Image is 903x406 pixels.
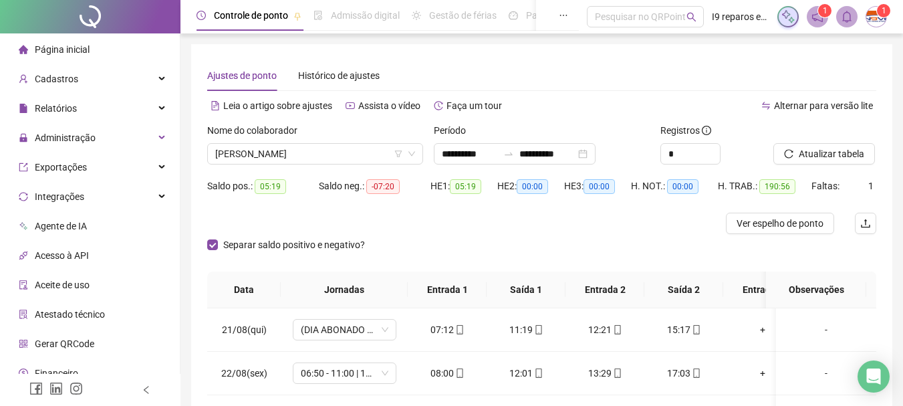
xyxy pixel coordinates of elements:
[517,179,548,194] span: 00:00
[19,192,28,201] span: sync
[281,272,408,308] th: Jornadas
[207,179,319,194] div: Saldo pos.:
[858,361,890,393] div: Open Intercom Messenger
[734,366,791,381] div: +
[35,74,78,84] span: Cadastros
[690,369,701,378] span: mobile
[644,272,723,308] th: Saída 2
[446,100,502,111] span: Faça um tour
[35,309,105,320] span: Atestado técnico
[612,369,622,378] span: mobile
[533,369,543,378] span: mobile
[866,7,886,27] img: 90218
[221,368,267,379] span: 22/08(sex)
[811,11,823,23] span: notification
[718,179,811,194] div: H. TRAB.:
[301,320,388,340] span: (DIA ABONADO PARCIALMENTE)
[346,101,355,110] span: youtube
[454,325,465,334] span: mobile
[35,368,78,379] span: Financeiro
[564,179,631,194] div: HE 3:
[19,133,28,142] span: lock
[761,101,771,110] span: swap
[734,322,791,337] div: +
[211,101,220,110] span: file-text
[612,325,622,334] span: mobile
[255,179,286,194] span: 05:19
[408,272,487,308] th: Entrada 1
[868,181,874,191] span: 1
[207,70,277,81] span: Ajustes de ponto
[430,179,497,194] div: HE 1:
[197,11,206,20] span: clock-circle
[49,382,63,395] span: linkedin
[19,369,28,378] span: dollar
[737,216,823,231] span: Ver espelho de ponto
[497,366,555,381] div: 12:01
[487,272,565,308] th: Saída 1
[497,322,555,337] div: 11:19
[207,123,306,138] label: Nome do colaborador
[787,322,866,337] div: -
[509,11,518,20] span: dashboard
[799,146,864,161] span: Atualizar tabela
[35,44,90,55] span: Página inicial
[70,382,83,395] span: instagram
[450,179,481,194] span: 05:19
[533,325,543,334] span: mobile
[366,179,400,194] span: -07:20
[784,149,793,159] span: reload
[565,272,644,308] th: Entrada 2
[882,6,886,15] span: 1
[418,366,476,381] div: 08:00
[497,179,564,194] div: HE 2:
[660,123,711,138] span: Registros
[503,148,514,159] span: to
[35,132,96,143] span: Administração
[655,366,713,381] div: 17:03
[503,148,514,159] span: swap-right
[214,10,288,21] span: Controle de ponto
[358,100,420,111] span: Assista o vídeo
[222,324,267,335] span: 21/08(qui)
[223,100,332,111] span: Leia o artigo sobre ajustes
[35,280,90,290] span: Aceite de uso
[781,9,795,24] img: sparkle-icon.fc2bf0ac1784a2077858766a79e2daf3.svg
[526,10,578,21] span: Painel do DP
[35,250,89,261] span: Acesso à API
[319,179,430,194] div: Saldo neg.:
[215,144,415,164] span: PAULO DE CARVALHO
[777,282,856,297] span: Observações
[576,366,634,381] div: 13:29
[293,12,301,20] span: pushpin
[702,126,711,135] span: info-circle
[207,272,281,308] th: Data
[313,11,323,20] span: file-done
[142,385,151,395] span: left
[35,191,84,202] span: Integrações
[823,6,827,15] span: 1
[667,179,698,194] span: 00:00
[690,325,701,334] span: mobile
[298,70,380,81] span: Histórico de ajustes
[429,10,497,21] span: Gestão de férias
[434,101,443,110] span: history
[19,163,28,172] span: export
[418,322,476,337] div: 07:12
[394,150,402,158] span: filter
[712,9,769,24] span: I9 reparos em Containers
[877,4,890,17] sup: Atualize o seu contato no menu Meus Dados
[723,272,802,308] th: Entrada 3
[218,237,370,252] span: Separar saldo positivo e negativo?
[412,11,421,20] span: sun
[655,322,713,337] div: 15:17
[35,103,77,114] span: Relatórios
[787,366,866,381] div: -
[584,179,615,194] span: 00:00
[759,179,795,194] span: 190:56
[841,11,853,23] span: bell
[301,363,388,383] span: 06:50 - 11:00 | 12:00 - 15:10
[19,280,28,290] span: audit
[576,322,634,337] div: 12:21
[19,104,28,113] span: file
